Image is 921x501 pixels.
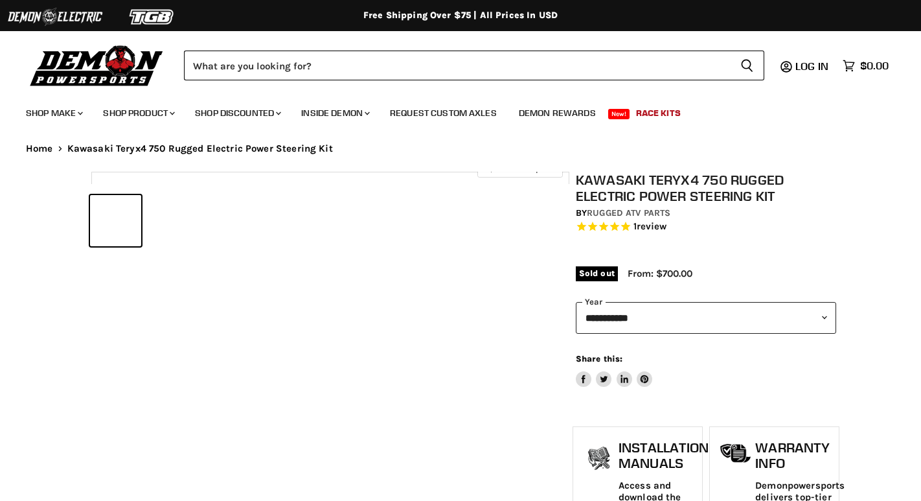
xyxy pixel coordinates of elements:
a: Race Kits [626,100,690,126]
h1: Installation Manuals [619,440,709,471]
ul: Main menu [16,95,885,126]
span: Sold out [576,266,618,281]
input: Search [184,51,730,80]
span: From: $700.00 [628,268,692,279]
h1: Kawasaki Teryx4 750 Rugged Electric Power Steering Kit [576,172,837,204]
aside: Share this: [576,353,653,388]
a: Home [26,143,53,154]
img: TGB Logo 2 [104,5,201,29]
a: $0.00 [836,56,895,75]
h1: Warranty Info [755,440,845,471]
img: warranty-icon.png [720,443,752,463]
a: Request Custom Axles [380,100,506,126]
span: 1 reviews [633,221,667,233]
a: Shop Discounted [185,100,289,126]
button: IMAGE thumbnail [90,195,141,246]
span: Rated 5.0 out of 5 stars 1 reviews [576,220,837,234]
div: by [576,206,837,220]
span: Share this: [576,354,622,364]
a: Shop Make [16,100,91,126]
span: New! [608,109,630,119]
img: Demon Electric Logo 2 [6,5,104,29]
span: review [637,221,667,233]
span: Click to expand [484,163,556,173]
img: install_manual-icon.png [583,443,615,476]
a: Log in [790,60,836,72]
a: Inside Demon [291,100,378,126]
a: Demon Rewards [509,100,606,126]
span: Kawasaki Teryx4 750 Rugged Electric Power Steering Kit [67,143,333,154]
a: Shop Product [93,100,183,126]
select: year [576,302,837,334]
span: $0.00 [860,60,889,72]
form: Product [184,51,764,80]
img: Demon Powersports [26,42,168,88]
a: Rugged ATV Parts [587,207,670,218]
span: Log in [795,60,828,73]
button: Search [730,51,764,80]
